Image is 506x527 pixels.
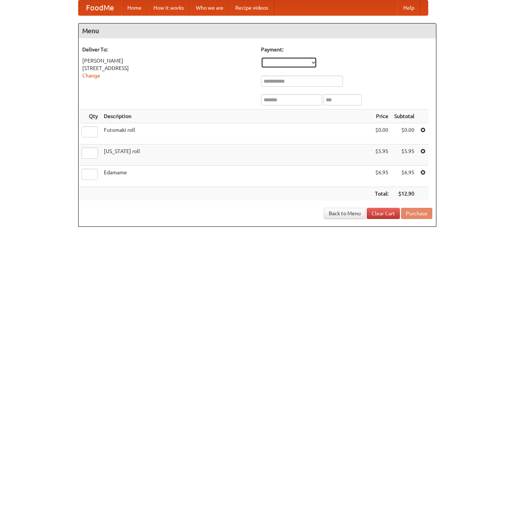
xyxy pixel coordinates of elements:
h4: Menu [79,23,436,38]
a: Home [121,0,147,15]
a: FoodMe [79,0,121,15]
a: Back to Menu [324,208,366,219]
button: Purchase [401,208,432,219]
a: Help [397,0,420,15]
div: [PERSON_NAME] [82,57,254,64]
th: $12.90 [391,187,417,201]
td: $0.00 [391,123,417,145]
td: $6.95 [391,166,417,187]
td: Edamame [101,166,372,187]
td: $5.95 [391,145,417,166]
h5: Deliver To: [82,46,254,53]
td: $6.95 [372,166,391,187]
a: How it works [147,0,190,15]
th: Total: [372,187,391,201]
td: $5.95 [372,145,391,166]
a: Change [82,73,100,79]
td: $0.00 [372,123,391,145]
th: Qty [79,109,101,123]
a: Clear Cart [367,208,400,219]
h5: Payment: [261,46,432,53]
th: Price [372,109,391,123]
th: Subtotal [391,109,417,123]
a: Who we are [190,0,229,15]
td: Futomaki roll [101,123,372,145]
td: [US_STATE] roll [101,145,372,166]
div: [STREET_ADDRESS] [82,64,254,72]
th: Description [101,109,372,123]
a: Recipe videos [229,0,274,15]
